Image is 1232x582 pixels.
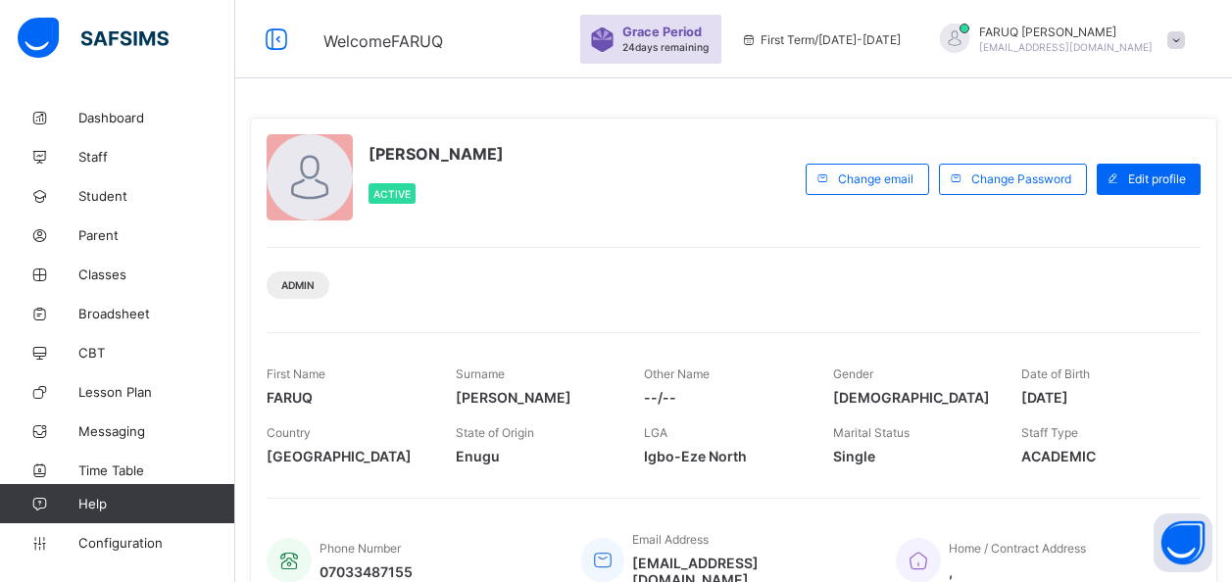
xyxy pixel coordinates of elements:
span: session/term information [741,32,901,47]
span: Marital Status [833,425,910,440]
span: Country [267,425,311,440]
span: FARUQ [PERSON_NAME] [979,24,1153,39]
span: Active [373,188,411,200]
span: Help [78,496,234,511]
span: Welcome FARUQ [323,31,443,51]
span: [DATE] [1021,389,1181,406]
span: 24 days remaining [622,41,709,53]
span: State of Origin [456,425,534,440]
span: Admin [281,279,315,291]
span: Parent [78,227,235,243]
span: Surname [456,366,505,381]
span: Home / Contract Address [949,541,1086,556]
span: , [949,563,1086,580]
span: Lesson Plan [78,384,235,400]
span: Enugu [456,448,616,464]
img: safsims [18,18,169,59]
span: Messaging [78,423,235,439]
span: Grace Period [622,24,702,39]
span: Gender [833,366,873,381]
span: Edit profile [1128,171,1186,186]
span: [DEMOGRAPHIC_DATA] [833,389,993,406]
img: sticker-purple.71386a28dfed39d6af7621340158ba97.svg [590,27,615,52]
span: Other Name [644,366,710,381]
span: Dashboard [78,110,235,125]
span: Configuration [78,535,234,551]
button: Open asap [1154,513,1212,572]
span: [PERSON_NAME] [456,389,616,406]
div: FARUQUMAR [920,24,1195,56]
span: Phone Number [320,541,401,556]
span: Classes [78,267,235,282]
span: Single [833,448,993,464]
span: CBT [78,345,235,361]
span: First Name [267,366,325,381]
span: Email Address [632,532,709,547]
span: Student [78,188,235,204]
span: [EMAIL_ADDRESS][DOMAIN_NAME] [979,41,1153,53]
span: Broadsheet [78,306,235,321]
span: Time Table [78,462,235,478]
span: Igbo-Eze North [644,448,804,464]
span: [GEOGRAPHIC_DATA] [267,448,426,464]
span: --/-- [644,389,804,406]
span: 07033487155 [320,563,413,580]
span: Change Password [971,171,1071,186]
span: Staff Type [1021,425,1078,440]
span: LGA [644,425,667,440]
span: Date of Birth [1021,366,1090,381]
span: ACADEMIC [1021,448,1181,464]
span: FARUQ [267,389,426,406]
span: Staff [78,149,235,165]
span: [PERSON_NAME] [369,144,504,164]
span: Change email [838,171,913,186]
